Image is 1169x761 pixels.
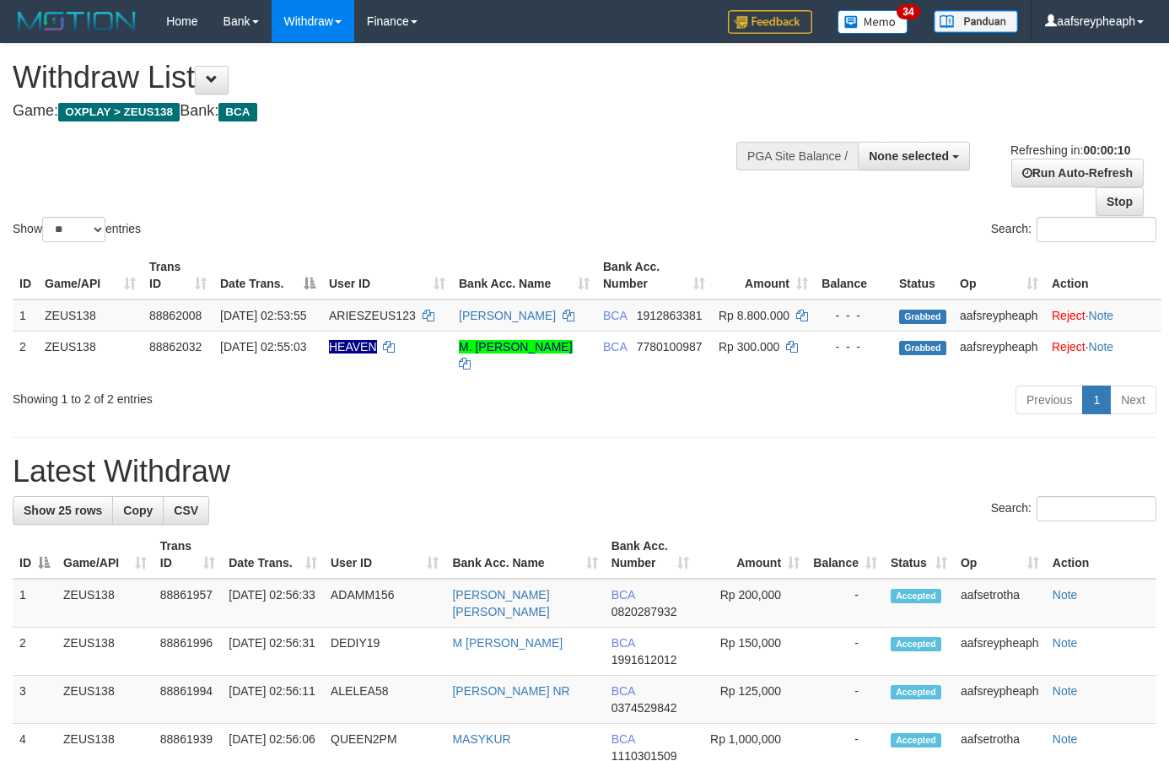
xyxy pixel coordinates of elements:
a: CSV [163,496,209,525]
span: BCA [603,309,627,322]
span: BCA [611,684,635,698]
td: ZEUS138 [57,579,154,628]
span: BCA [611,732,635,746]
a: Note [1053,588,1078,602]
div: - - - [822,307,886,324]
span: Accepted [891,589,941,603]
strong: 00:00:10 [1083,143,1130,157]
span: OXPLAY > ZEUS138 [58,103,180,121]
a: Note [1089,340,1114,354]
div: PGA Site Balance / [736,142,858,170]
th: Date Trans.: activate to sort column ascending [222,531,324,579]
div: Showing 1 to 2 of 2 entries [13,384,475,407]
td: Rp 150,000 [696,628,806,676]
th: Amount: activate to sort column ascending [696,531,806,579]
span: Grabbed [899,341,946,355]
td: aafsreypheaph [953,300,1045,332]
span: BCA [611,636,635,650]
h1: Latest Withdraw [13,455,1156,488]
td: ZEUS138 [57,676,154,724]
span: 34 [897,4,919,19]
td: ZEUS138 [38,300,143,332]
th: Amount: activate to sort column ascending [712,251,815,300]
span: BCA [603,340,627,354]
th: Trans ID: activate to sort column ascending [154,531,222,579]
td: [DATE] 02:56:31 [222,628,324,676]
td: Rp 200,000 [696,579,806,628]
img: panduan.png [934,10,1018,33]
span: [DATE] 02:53:55 [220,309,306,322]
span: Rp 8.800.000 [719,309,789,322]
a: [PERSON_NAME] [PERSON_NAME] [452,588,549,618]
select: Showentries [42,217,105,242]
td: 88861996 [154,628,222,676]
a: M. [PERSON_NAME] [459,340,573,354]
span: Copy 7780100987 to clipboard [637,340,703,354]
td: 3 [13,676,57,724]
th: Op: activate to sort column ascending [954,531,1046,579]
th: Status: activate to sort column ascending [884,531,954,579]
td: aafsreypheaph [954,628,1046,676]
button: None selected [858,142,970,170]
a: Run Auto-Refresh [1011,159,1144,187]
th: Game/API: activate to sort column ascending [57,531,154,579]
td: · [1045,300,1161,332]
td: DEDIY19 [324,628,445,676]
span: Grabbed [899,310,946,324]
th: Action [1045,251,1161,300]
th: ID [13,251,38,300]
th: Game/API: activate to sort column ascending [38,251,143,300]
a: [PERSON_NAME] NR [452,684,569,698]
a: Stop [1096,187,1144,216]
th: Action [1046,531,1156,579]
th: Date Trans.: activate to sort column descending [213,251,322,300]
h1: Withdraw List [13,61,762,94]
span: 88862032 [149,340,202,354]
a: Note [1089,309,1114,322]
td: 1 [13,300,38,332]
a: MASYKUR [452,732,510,746]
th: Bank Acc. Name: activate to sort column ascending [452,251,596,300]
label: Show entries [13,217,141,242]
a: Next [1110,386,1156,414]
a: Reject [1052,340,1085,354]
td: [DATE] 02:56:11 [222,676,324,724]
a: 1 [1082,386,1111,414]
td: - [806,628,884,676]
span: ARIESZEUS123 [329,309,416,322]
td: 2 [13,628,57,676]
span: Nama rekening ada tanda titik/strip, harap diedit [329,340,377,354]
td: ADAMM156 [324,579,445,628]
span: Accepted [891,685,941,699]
td: - [806,579,884,628]
span: Copy 1991612012 to clipboard [611,653,677,667]
a: Note [1053,732,1078,746]
td: 1 [13,579,57,628]
td: 88861994 [154,676,222,724]
img: Feedback.jpg [728,10,812,34]
th: User ID: activate to sort column ascending [324,531,445,579]
th: User ID: activate to sort column ascending [322,251,452,300]
span: Refreshing in: [1010,143,1130,157]
a: Reject [1052,309,1085,322]
td: ZEUS138 [38,331,143,379]
th: Bank Acc. Name: activate to sort column ascending [445,531,604,579]
th: Trans ID: activate to sort column ascending [143,251,213,300]
img: MOTION_logo.png [13,8,141,34]
span: Accepted [891,637,941,651]
td: ZEUS138 [57,628,154,676]
label: Search: [991,217,1156,242]
th: Bank Acc. Number: activate to sort column ascending [596,251,712,300]
td: [DATE] 02:56:33 [222,579,324,628]
th: Bank Acc. Number: activate to sort column ascending [605,531,697,579]
a: Previous [1015,386,1083,414]
span: Rp 300.000 [719,340,779,354]
span: None selected [869,149,949,163]
td: Rp 125,000 [696,676,806,724]
a: Show 25 rows [13,496,113,525]
th: Balance [815,251,892,300]
span: Show 25 rows [24,504,102,517]
span: Accepted [891,733,941,748]
span: [DATE] 02:55:03 [220,340,306,354]
input: Search: [1037,496,1156,521]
